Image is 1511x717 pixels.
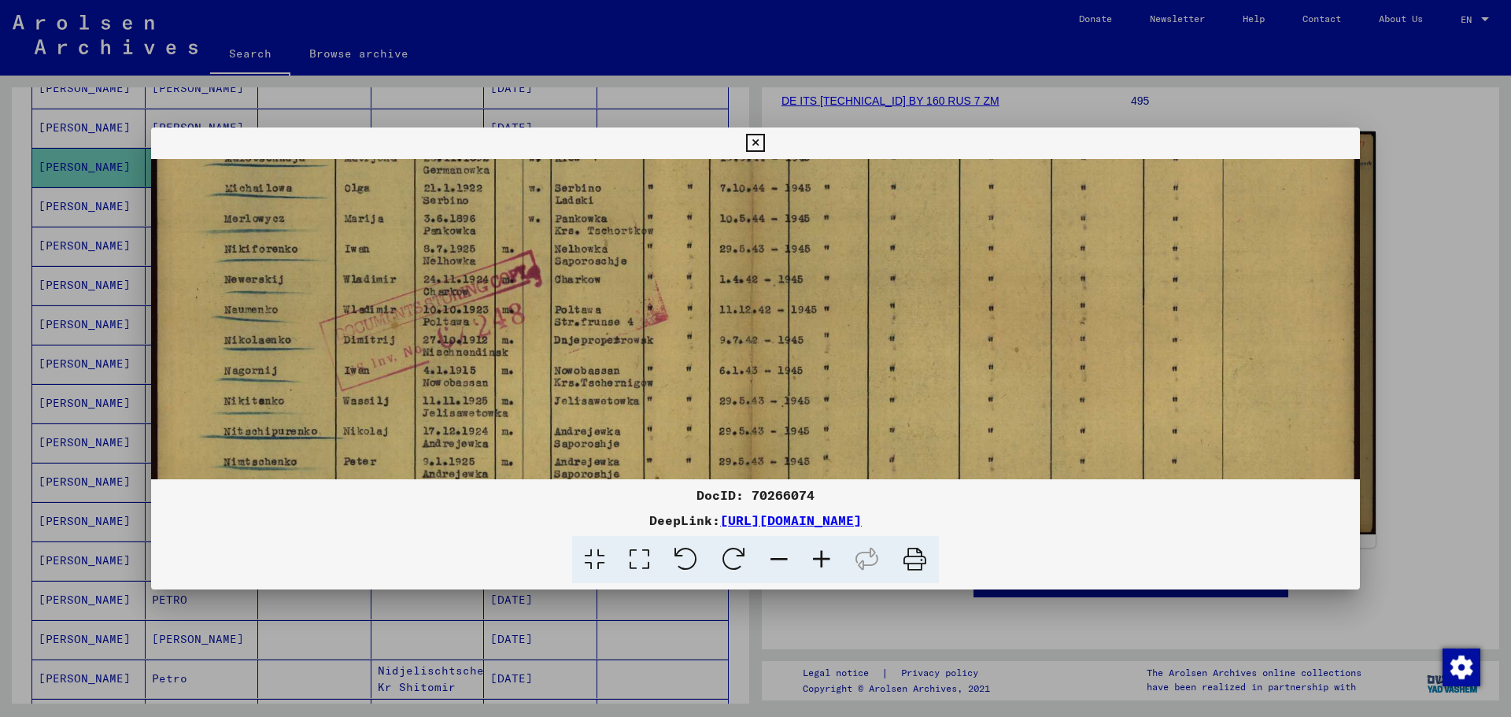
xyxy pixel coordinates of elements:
div: DocID: 70266074 [151,486,1360,504]
div: Change consent [1442,648,1480,686]
div: DeepLink: [151,511,1360,530]
img: Change consent [1443,649,1480,686]
a: [URL][DOMAIN_NAME] [720,512,862,528]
